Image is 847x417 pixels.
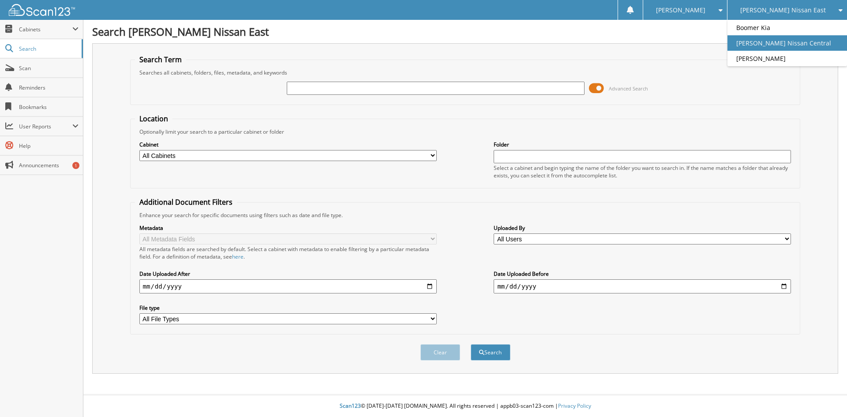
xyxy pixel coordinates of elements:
[9,4,75,16] img: scan123-logo-white.svg
[83,395,847,417] div: © [DATE]-[DATE] [DOMAIN_NAME]. All rights reserved | appb03-scan123-com |
[727,20,847,35] a: Boomer Kia
[139,279,437,293] input: start
[135,69,796,76] div: Searches all cabinets, folders, files, metadata, and keywords
[727,51,847,66] a: [PERSON_NAME]
[19,26,72,33] span: Cabinets
[19,64,79,72] span: Scan
[139,245,437,260] div: All metadata fields are searched by default. Select a cabinet with metadata to enable filtering b...
[139,304,437,312] label: File type
[72,162,79,169] div: 1
[727,35,847,51] a: [PERSON_NAME] Nissan Central
[135,128,796,135] div: Optionally limit your search to a particular cabinet or folder
[19,45,77,53] span: Search
[232,253,244,260] a: here
[19,84,79,91] span: Reminders
[19,162,79,169] span: Announcements
[340,402,361,409] span: Scan123
[135,197,237,207] legend: Additional Document Filters
[494,279,791,293] input: end
[656,8,705,13] span: [PERSON_NAME]
[420,344,460,361] button: Clear
[494,224,791,232] label: Uploaded By
[494,141,791,148] label: Folder
[139,270,437,278] label: Date Uploaded After
[135,114,172,124] legend: Location
[135,211,796,219] div: Enhance your search for specific documents using filters such as date and file type.
[19,142,79,150] span: Help
[92,24,838,39] h1: Search [PERSON_NAME] Nissan East
[494,164,791,179] div: Select a cabinet and begin typing the name of the folder you want to search in. If the name match...
[558,402,591,409] a: Privacy Policy
[494,270,791,278] label: Date Uploaded Before
[471,344,510,361] button: Search
[19,103,79,111] span: Bookmarks
[609,85,648,92] span: Advanced Search
[139,141,437,148] label: Cabinet
[135,55,186,64] legend: Search Term
[19,123,72,130] span: User Reports
[740,8,826,13] span: [PERSON_NAME] Nissan East
[139,224,437,232] label: Metadata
